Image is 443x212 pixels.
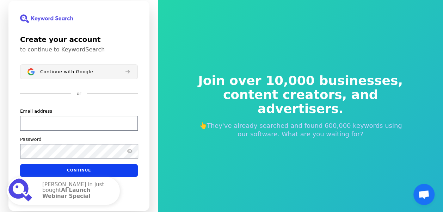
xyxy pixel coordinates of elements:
[413,184,435,205] a: Open chat
[20,14,73,23] img: KeywordSearch
[76,91,81,97] p: or
[27,68,35,75] img: Sign in with Google
[193,88,408,116] span: content creators, and advertisers.
[20,136,42,143] label: Password
[20,64,138,79] button: Sign in with GoogleContinue with Google
[42,187,91,199] strong: AI Launch Webinar Special
[125,147,134,156] button: Show password
[193,74,408,88] span: Join over 10,000 businesses,
[42,182,113,200] p: [PERSON_NAME] in just bought
[40,69,93,75] span: Continue with Google
[20,108,52,114] label: Email address
[8,178,34,204] img: AI Launch Webinar Special
[20,164,138,177] button: Continue
[20,34,138,45] h1: Create your account
[20,46,138,53] p: to continue to KeywordSearch
[193,121,408,138] p: 👆They've already searched and found 600,000 keywords using our software. What are you waiting for?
